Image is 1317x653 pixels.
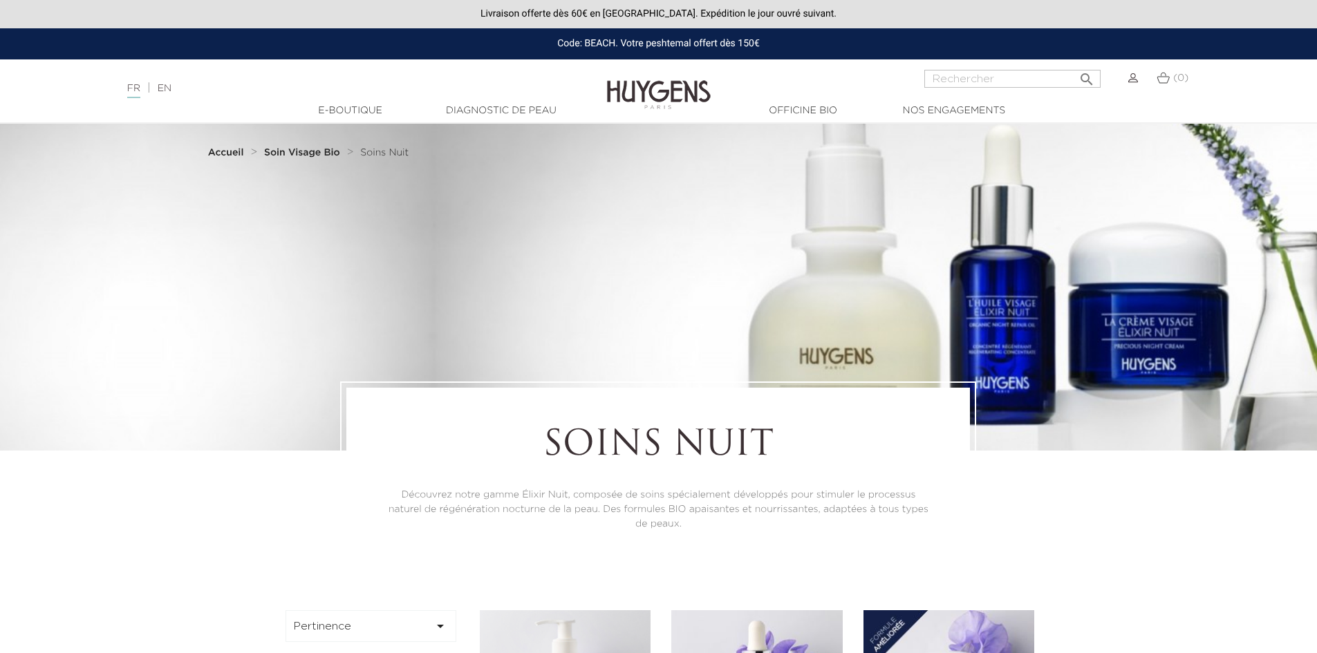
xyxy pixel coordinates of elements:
[1074,66,1099,84] button: 
[360,148,409,158] span: Soins Nuit
[734,104,872,118] a: Officine Bio
[384,488,932,531] p: Découvrez notre gamme Élixir Nuit, composée de soins spécialement développés pour stimuler le pro...
[607,58,711,111] img: Huygens
[1173,73,1188,83] span: (0)
[208,147,247,158] a: Accueil
[208,148,244,158] strong: Accueil
[120,80,539,97] div: |
[127,84,140,98] a: FR
[924,70,1101,88] input: Rechercher
[432,104,570,118] a: Diagnostic de peau
[264,147,344,158] a: Soin Visage Bio
[1078,67,1095,84] i: 
[158,84,171,93] a: EN
[286,610,457,642] button: Pertinence
[281,104,420,118] a: E-Boutique
[384,426,932,467] h1: Soins Nuit
[885,104,1023,118] a: Nos engagements
[360,147,409,158] a: Soins Nuit
[432,618,449,634] i: 
[264,148,340,158] strong: Soin Visage Bio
